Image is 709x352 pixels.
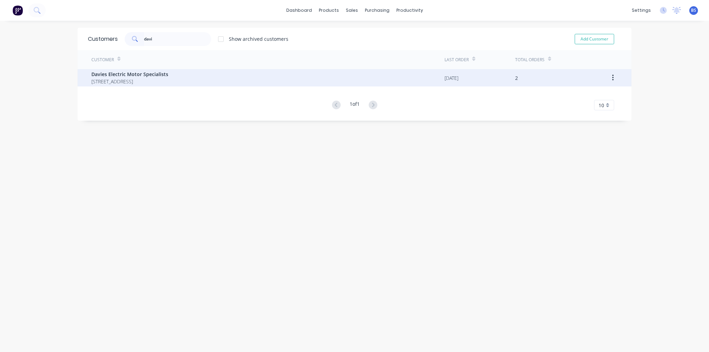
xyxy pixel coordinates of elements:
span: [STREET_ADDRESS] [91,78,168,85]
div: 1 of 1 [350,100,360,110]
input: Search customers... [144,32,212,46]
div: sales [342,5,361,16]
button: Add Customer [575,34,614,44]
div: [DATE] [445,74,458,82]
div: products [315,5,342,16]
div: Last Order [445,57,469,63]
img: Factory [12,5,23,16]
div: purchasing [361,5,393,16]
div: settings [628,5,654,16]
div: productivity [393,5,427,16]
div: 2 [515,74,518,82]
div: Customers [88,35,118,43]
span: Davies Electric Motor Specialists [91,71,168,78]
span: 10 [599,102,604,109]
span: BS [691,7,696,13]
div: Customer [91,57,114,63]
div: Total Orders [515,57,545,63]
a: dashboard [283,5,315,16]
div: Show archived customers [229,35,288,43]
